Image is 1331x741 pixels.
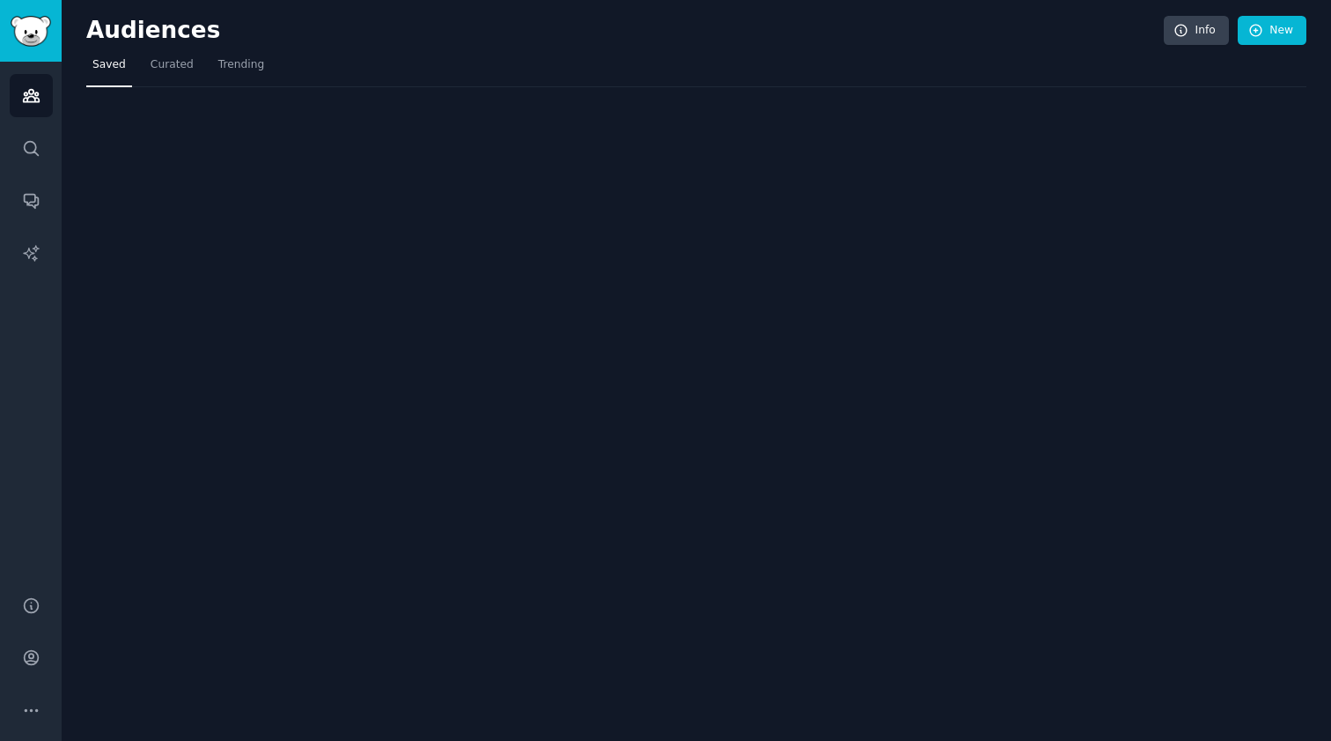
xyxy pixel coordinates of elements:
[151,57,194,73] span: Curated
[1238,16,1306,46] a: New
[144,51,200,87] a: Curated
[11,16,51,47] img: GummySearch logo
[212,51,270,87] a: Trending
[218,57,264,73] span: Trending
[86,17,1164,45] h2: Audiences
[86,51,132,87] a: Saved
[1164,16,1229,46] a: Info
[92,57,126,73] span: Saved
